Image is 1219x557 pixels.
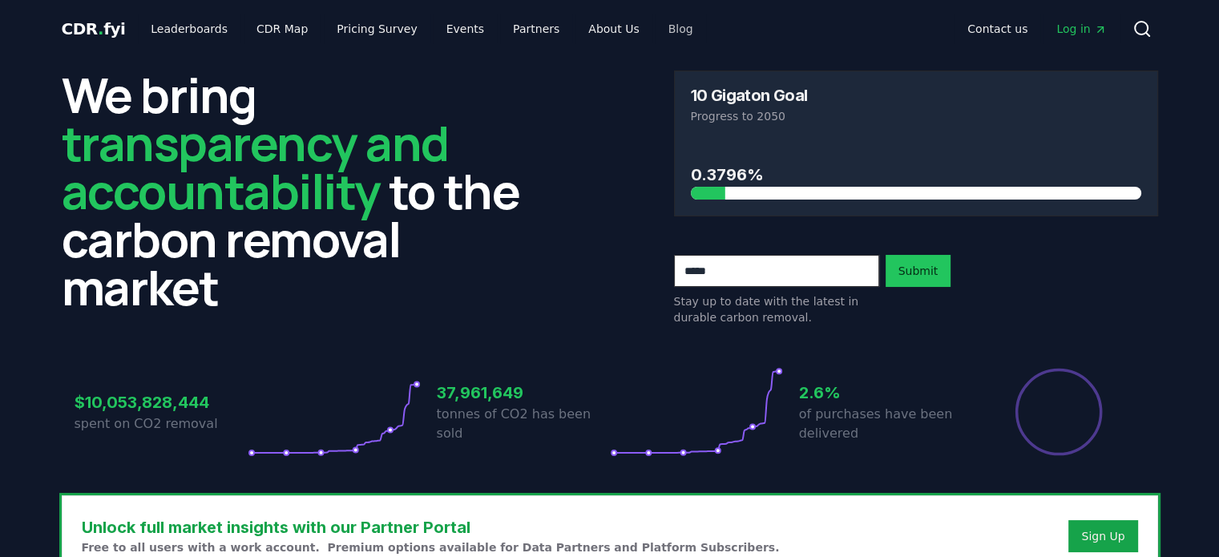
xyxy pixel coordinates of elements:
h2: We bring to the carbon removal market [62,71,546,311]
h3: 37,961,649 [437,381,610,405]
div: Percentage of sales delivered [1014,367,1104,457]
p: of purchases have been delivered [799,405,972,443]
a: About Us [575,14,652,43]
button: Submit [886,255,951,287]
span: transparency and accountability [62,110,449,224]
h3: Unlock full market insights with our Partner Portal [82,515,780,539]
span: . [98,19,103,38]
p: spent on CO2 removal [75,414,248,434]
span: CDR fyi [62,19,126,38]
p: Stay up to date with the latest in durable carbon removal. [674,293,879,325]
a: Log in [1043,14,1119,43]
h3: $10,053,828,444 [75,390,248,414]
nav: Main [955,14,1119,43]
span: Log in [1056,21,1106,37]
h3: 10 Gigaton Goal [691,87,808,103]
button: Sign Up [1068,520,1137,552]
a: Partners [500,14,572,43]
nav: Main [138,14,705,43]
a: Events [434,14,497,43]
p: tonnes of CO2 has been sold [437,405,610,443]
h3: 0.3796% [691,163,1141,187]
a: Leaderboards [138,14,240,43]
a: Blog [656,14,706,43]
p: Progress to 2050 [691,108,1141,124]
p: Free to all users with a work account. Premium options available for Data Partners and Platform S... [82,539,780,555]
a: Sign Up [1081,528,1124,544]
a: CDR Map [244,14,321,43]
a: CDR.fyi [62,18,126,40]
a: Pricing Survey [324,14,430,43]
h3: 2.6% [799,381,972,405]
a: Contact us [955,14,1040,43]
